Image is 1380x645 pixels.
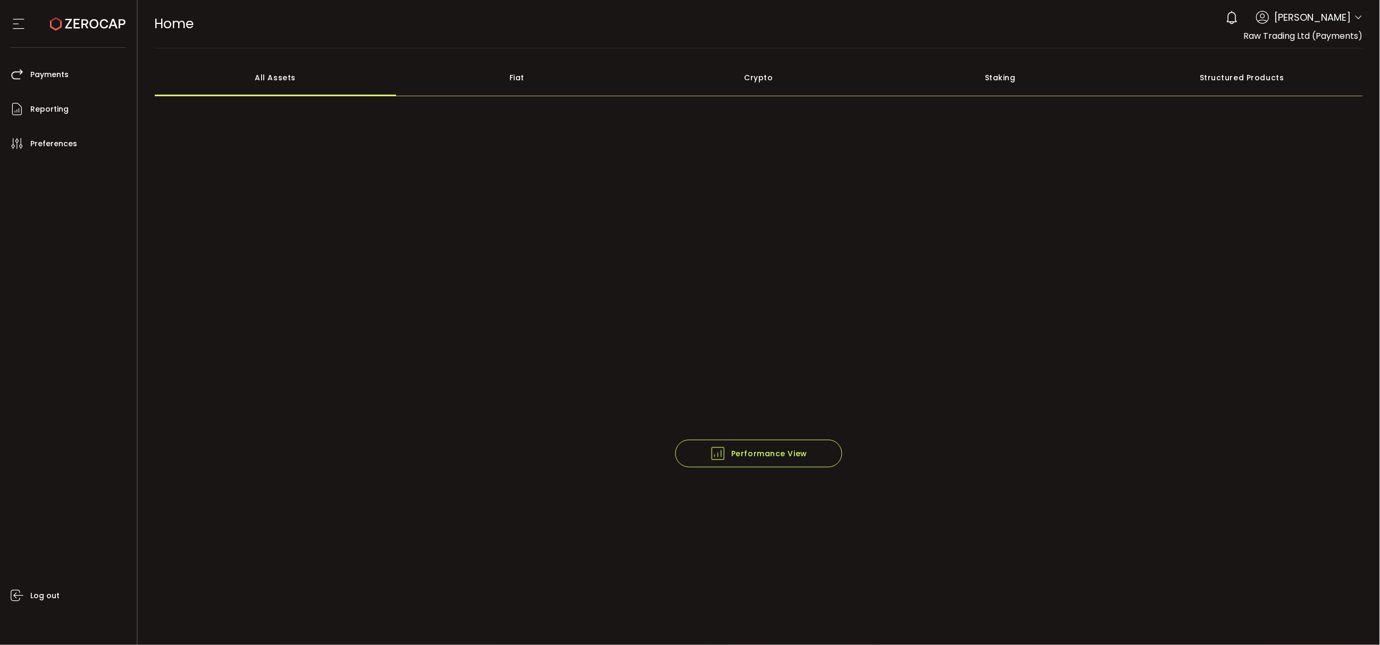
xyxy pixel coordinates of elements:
span: Preferences [30,136,77,152]
span: Performance View [710,446,807,462]
div: Staking [880,59,1122,96]
span: Home [155,14,194,33]
button: Performance View [675,440,842,467]
div: Crypto [638,59,880,96]
span: Raw Trading Ltd (Payments) [1244,30,1363,42]
div: Fiat [396,59,638,96]
span: Log out [30,588,60,604]
div: All Assets [155,59,397,96]
iframe: Chat Widget [1327,594,1380,645]
span: [PERSON_NAME] [1275,10,1351,24]
span: Payments [30,67,69,82]
span: Reporting [30,102,69,117]
div: Structured Products [1122,59,1364,96]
